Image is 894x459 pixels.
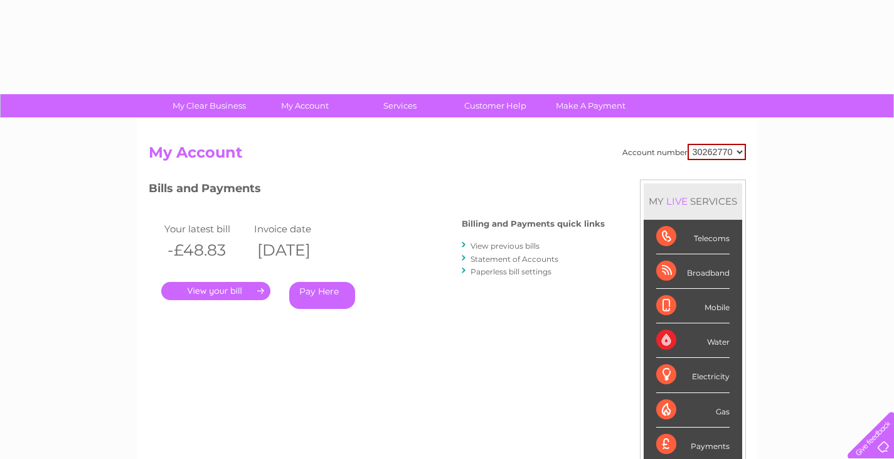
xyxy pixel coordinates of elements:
[656,323,730,358] div: Water
[161,220,252,237] td: Your latest bill
[462,219,605,229] h4: Billing and Payments quick links
[656,220,730,254] div: Telecoms
[253,94,356,117] a: My Account
[157,94,261,117] a: My Clear Business
[656,393,730,428] div: Gas
[161,237,252,263] th: -£48.83
[656,289,730,323] div: Mobile
[348,94,452,117] a: Services
[539,94,642,117] a: Make A Payment
[251,220,341,237] td: Invoice date
[444,94,547,117] a: Customer Help
[656,358,730,392] div: Electricity
[664,195,690,207] div: LIVE
[161,282,270,300] a: .
[471,254,558,264] a: Statement of Accounts
[622,144,746,160] div: Account number
[149,144,746,168] h2: My Account
[251,237,341,263] th: [DATE]
[471,267,551,276] a: Paperless bill settings
[644,183,742,219] div: MY SERVICES
[656,254,730,289] div: Broadband
[289,282,355,309] a: Pay Here
[471,241,540,251] a: View previous bills
[149,180,605,202] h3: Bills and Payments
